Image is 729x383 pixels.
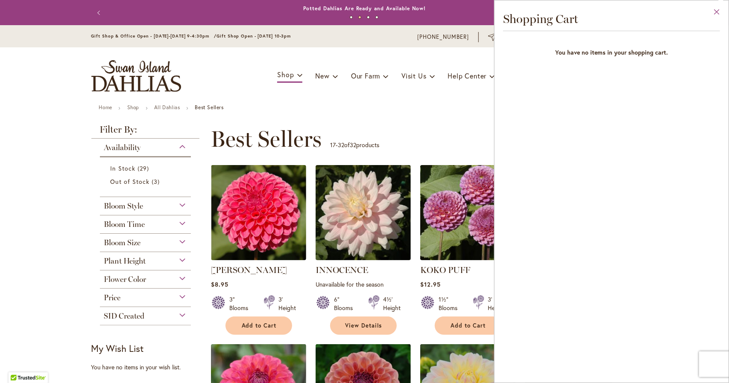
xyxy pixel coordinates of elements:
[91,4,108,21] button: Previous
[154,104,180,110] a: All Dahlias
[451,322,486,329] span: Add to Cart
[316,165,411,260] img: INNOCENCE
[211,265,287,275] a: [PERSON_NAME]
[350,16,353,19] button: 1 of 4
[420,165,515,260] img: KOKO PUFF
[278,295,296,312] div: 3' Height
[211,254,306,262] a: REBECCA LYNN
[316,280,411,288] p: Unavailable for the season
[104,143,141,152] span: Availability
[211,280,228,288] span: $8.95
[111,164,135,172] span: In Stock
[91,363,205,371] div: You have no items in your wish list.
[104,201,143,211] span: Bloom Style
[345,322,382,329] span: View Details
[488,33,527,41] a: Subscribe
[152,177,162,186] span: 3
[104,238,141,247] span: Bloom Size
[104,256,146,266] span: Plant Height
[435,316,501,335] button: Add to Cart
[111,177,150,186] span: Out of Stock
[503,12,578,26] span: Shopping Cart
[229,295,253,312] div: 3" Blooms
[111,164,183,173] a: In Stock 29
[367,16,370,19] button: 3 of 4
[330,138,379,152] p: - of products
[315,71,329,80] span: New
[334,295,358,312] div: 6" Blooms
[104,275,146,284] span: Flower Color
[6,353,30,377] iframe: Launch Accessibility Center
[211,165,306,260] img: REBECCA LYNN
[211,126,322,152] span: Best Sellers
[303,5,426,12] a: Potted Dahlias Are Ready and Available Now!
[401,71,426,80] span: Visit Us
[420,280,441,288] span: $12.95
[138,164,151,173] span: 29
[350,141,356,149] span: 32
[330,316,397,335] a: View Details
[91,33,217,39] span: Gift Shop & Office Open - [DATE]-[DATE] 9-4:30pm /
[91,60,181,92] a: store logo
[383,295,401,312] div: 4½' Height
[338,141,344,149] span: 32
[242,322,277,329] span: Add to Cart
[104,311,145,321] span: SID Created
[375,16,378,19] button: 4 of 4
[99,104,112,110] a: Home
[358,16,361,19] button: 2 of 4
[316,265,368,275] a: INNOCENCE
[330,141,336,149] span: 17
[217,33,291,39] span: Gift Shop Open - [DATE] 10-3pm
[316,254,411,262] a: INNOCENCE
[91,342,144,354] strong: My Wish List
[104,293,121,302] span: Price
[91,125,200,139] strong: Filter By:
[351,71,380,80] span: Our Farm
[418,33,469,41] a: [PHONE_NUMBER]
[127,104,139,110] a: Shop
[104,220,145,229] span: Bloom Time
[225,316,292,335] button: Add to Cart
[448,71,487,80] span: Help Center
[488,295,505,312] div: 3' Height
[420,265,470,275] a: KOKO PUFF
[420,254,515,262] a: KOKO PUFF
[195,104,223,110] strong: Best Sellers
[439,295,463,312] div: 1½" Blooms
[503,35,720,65] strong: You have no items in your shopping cart.
[277,70,294,79] span: Shop
[111,177,183,186] a: Out of Stock 3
